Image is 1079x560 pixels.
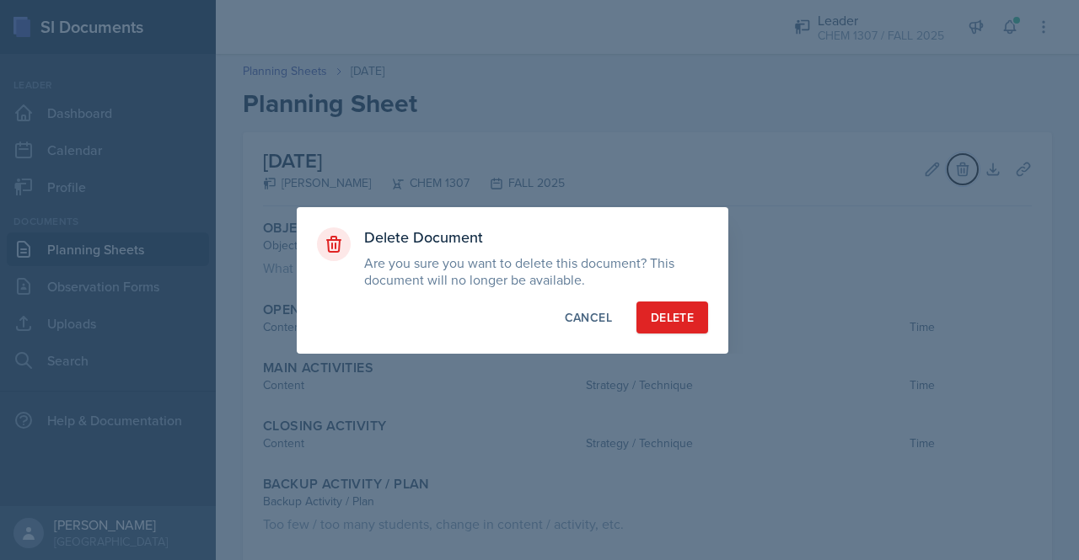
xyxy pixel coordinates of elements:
button: Cancel [550,301,626,333]
p: Are you sure you want to delete this document? This document will no longer be available. [364,254,708,288]
h3: Delete Document [364,227,708,248]
div: Delete [651,309,694,326]
div: Cancel [565,309,612,326]
button: Delete [636,301,708,333]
